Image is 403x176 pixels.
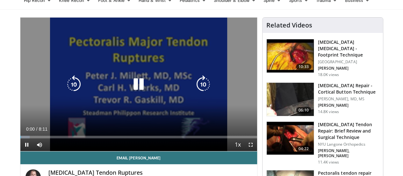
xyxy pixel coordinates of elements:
p: [GEOGRAPHIC_DATA] [318,59,379,65]
span: 06:10 [296,107,311,113]
span: 04:22 [296,146,311,152]
button: Mute [33,138,46,151]
p: NYU Langone Orthopedics [318,142,379,147]
p: [PERSON_NAME] [318,103,379,108]
img: Picture_9_1_3.png.150x105_q85_crop-smart_upscale.jpg [267,39,314,73]
h3: [MEDICAL_DATA] Repair - Cortical Button Technique [318,82,379,95]
p: [PERSON_NAME], MD, MS [318,96,379,102]
h4: Related Videos [266,21,312,29]
div: Progress Bar [20,136,257,138]
button: Pause [20,138,33,151]
p: 14.8K views [318,109,339,114]
a: 10:33 [MEDICAL_DATA] [MEDICAL_DATA] - Footprint Technique [GEOGRAPHIC_DATA] [PERSON_NAME] 18.0K v... [266,39,379,77]
p: [PERSON_NAME], [PERSON_NAME] [318,148,379,158]
img: E-HI8y-Omg85H4KX4xMDoxOmdtO40mAx.150x105_q85_crop-smart_upscale.jpg [267,122,314,155]
span: 8:11 [39,126,47,132]
video-js: Video Player [20,18,257,151]
p: 18.0K views [318,72,339,77]
button: Fullscreen [244,138,257,151]
button: Playback Rate [232,138,244,151]
p: [PERSON_NAME] [318,66,379,71]
a: Email [PERSON_NAME] [20,151,257,164]
a: 04:22 [MEDICAL_DATA] Tendon Repair: Brief Review and Surgical Technique NYU Langone Orthopedics [... [266,121,379,165]
p: 11.4K views [318,160,339,165]
h3: [MEDICAL_DATA] [MEDICAL_DATA] - Footprint Technique [318,39,379,58]
img: XzOTlMlQSGUnbGTX4xMDoxOjA4MTsiGN.150x105_q85_crop-smart_upscale.jpg [267,83,314,116]
span: / [36,126,38,132]
a: 06:10 [MEDICAL_DATA] Repair - Cortical Button Technique [PERSON_NAME], MD, MS [PERSON_NAME] 14.8K... [266,82,379,116]
h3: [MEDICAL_DATA] Tendon Repair: Brief Review and Surgical Technique [318,121,379,141]
span: 0:00 [26,126,35,132]
span: 10:33 [296,64,311,70]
